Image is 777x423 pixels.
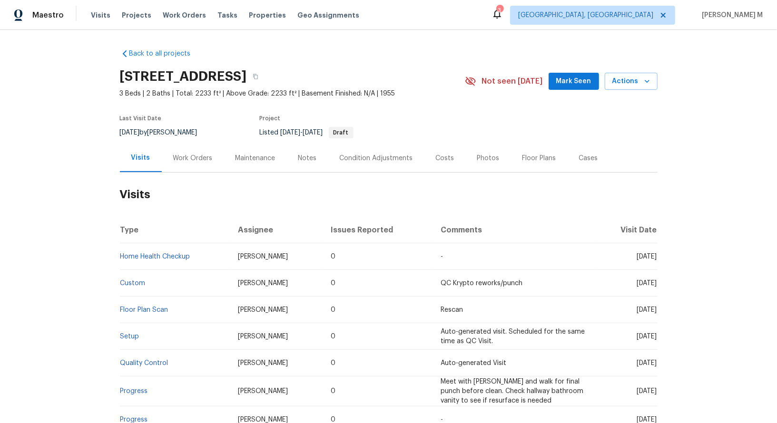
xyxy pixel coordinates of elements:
span: 0 [331,416,335,423]
span: [PERSON_NAME] [238,360,288,366]
span: [PERSON_NAME] M [698,10,763,20]
span: Project [260,115,281,121]
th: Assignee [230,217,323,243]
span: Meet with [PERSON_NAME] and walk for final punch before clean. Check hallway bathroom vanity to s... [441,378,583,404]
a: Progress [120,388,148,394]
th: Comments [433,217,594,243]
th: Visit Date [594,217,657,243]
span: Rescan [441,307,463,313]
a: Custom [120,280,146,287]
span: 0 [331,253,335,260]
div: Visits [131,153,150,163]
span: [DATE] [637,280,657,287]
span: Projects [122,10,151,20]
span: Visits [91,10,110,20]
a: Floor Plan Scan [120,307,168,313]
span: Work Orders [163,10,206,20]
button: Actions [605,73,658,90]
span: [DATE] [637,253,657,260]
div: Costs [436,154,454,163]
span: [DATE] [281,129,301,136]
span: 0 [331,307,335,313]
span: [GEOGRAPHIC_DATA], [GEOGRAPHIC_DATA] [518,10,653,20]
span: [DATE] [120,129,140,136]
a: Quality Control [120,360,168,366]
span: QC Krypto reworks/punch [441,280,522,287]
span: 0 [331,388,335,394]
a: Home Health Checkup [120,253,190,260]
div: 3 [496,6,503,15]
span: [DATE] [637,416,657,423]
span: [PERSON_NAME] [238,253,288,260]
span: 0 [331,333,335,340]
span: - [281,129,323,136]
span: Tasks [217,12,237,19]
a: Back to all projects [120,49,211,58]
div: Cases [579,154,598,163]
span: Last Visit Date [120,115,162,121]
span: [PERSON_NAME] [238,280,288,287]
div: by [PERSON_NAME] [120,127,209,138]
div: Maintenance [236,154,275,163]
a: Progress [120,416,148,423]
span: Not seen [DATE] [482,77,543,86]
div: Photos [477,154,500,163]
th: Type [120,217,231,243]
span: [DATE] [303,129,323,136]
h2: Visits [120,173,658,217]
span: Mark Seen [556,76,591,87]
span: Geo Assignments [297,10,359,20]
span: Listed [260,129,354,136]
span: Draft [330,130,353,135]
span: [DATE] [637,307,657,313]
h2: [STREET_ADDRESS] [120,72,247,81]
span: 0 [331,360,335,366]
span: [PERSON_NAME] [238,416,288,423]
span: [DATE] [637,388,657,394]
span: 0 [331,280,335,287]
span: Maestro [32,10,64,20]
span: [DATE] [637,333,657,340]
span: [DATE] [637,360,657,366]
span: [PERSON_NAME] [238,307,288,313]
div: Floor Plans [522,154,556,163]
div: Condition Adjustments [340,154,413,163]
span: Auto-generated Visit [441,360,506,366]
a: Setup [120,333,139,340]
span: - [441,416,443,423]
span: 3 Beds | 2 Baths | Total: 2233 ft² | Above Grade: 2233 ft² | Basement Finished: N/A | 1955 [120,89,465,98]
span: Auto-generated visit. Scheduled for the same time as QC Visit. [441,328,585,345]
span: [PERSON_NAME] [238,388,288,394]
span: - [441,253,443,260]
div: Work Orders [173,154,213,163]
span: Properties [249,10,286,20]
span: [PERSON_NAME] [238,333,288,340]
span: Actions [612,76,650,87]
div: Notes [298,154,317,163]
th: Issues Reported [323,217,433,243]
button: Mark Seen [549,73,599,90]
button: Copy Address [247,68,264,85]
